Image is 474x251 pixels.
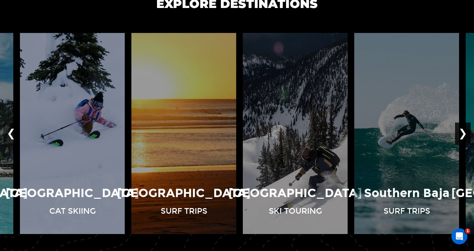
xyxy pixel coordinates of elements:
p: [GEOGRAPHIC_DATA] [229,185,362,202]
button: ❮ [3,123,19,144]
p: Surf Trips [161,205,207,217]
iframe: Intercom live chat [451,228,467,244]
p: Surf Trips [384,205,430,217]
p: Ski Touring [269,205,322,217]
p: Cat Skiing [49,205,96,217]
p: [GEOGRAPHIC_DATA] [117,185,250,202]
p: [GEOGRAPHIC_DATA] [6,185,139,202]
span: 1 [465,228,470,234]
button: ❯ [455,123,471,144]
p: Southern Baja [364,185,449,202]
